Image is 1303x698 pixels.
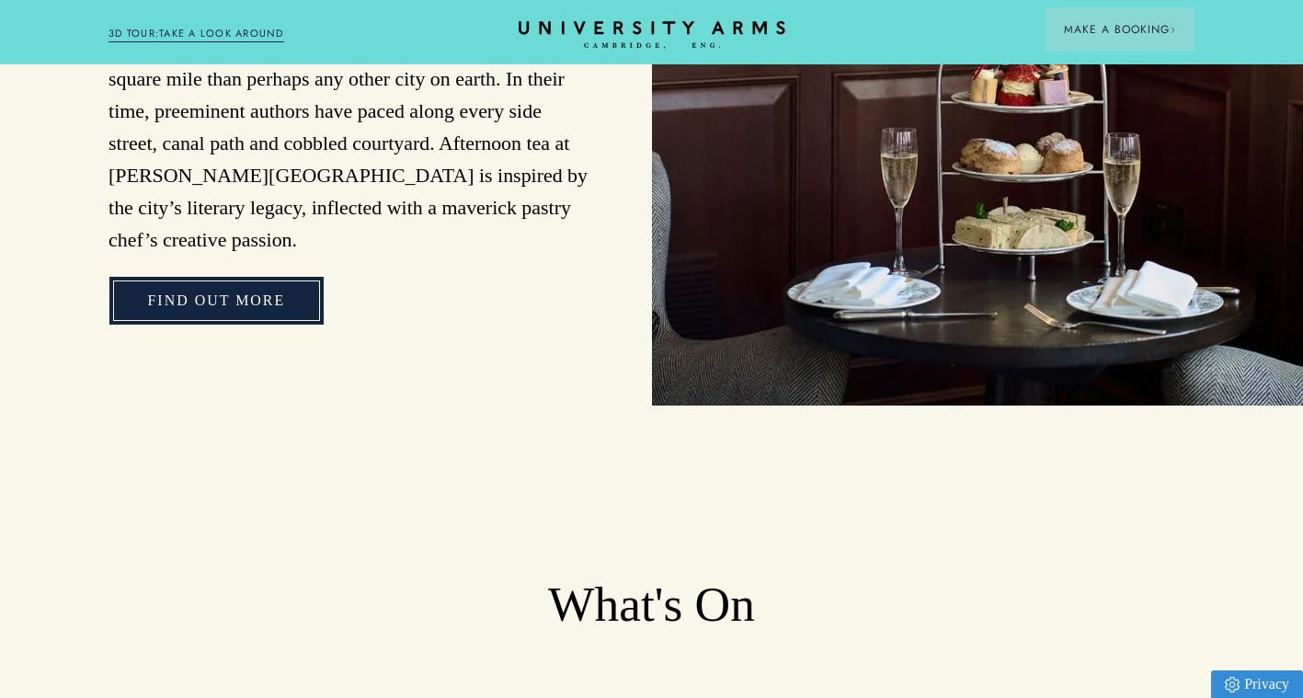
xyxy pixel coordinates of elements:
a: Privacy [1211,670,1303,698]
a: Home [519,21,785,50]
a: Find Out More [109,277,325,325]
span: Make a Booking [1064,21,1176,38]
button: Make a BookingArrow icon [1046,7,1194,51]
img: Arrow icon [1170,27,1176,33]
img: Privacy [1225,677,1240,692]
a: 3D TOUR:TAKE A LOOK AROUND [109,26,284,42]
p: Cambridge has given the world more great literature per square mile than perhaps any other city o... [109,30,588,256]
h2: What's On [109,575,1194,635]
